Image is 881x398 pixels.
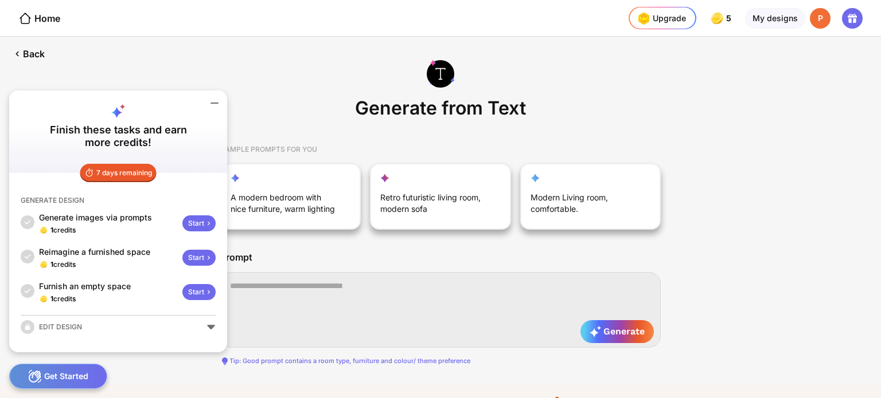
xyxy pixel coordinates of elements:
img: fill-up-your-space-star-icon.svg [380,174,389,183]
div: Start [182,250,216,266]
img: customization-star-icon.svg [531,174,540,183]
div: Start [182,284,216,300]
img: generate-from-text-icon.svg [427,60,455,88]
img: reimagine-star-icon.svg [231,174,240,183]
div: SAMPLE PROMPTS FOR YOU [220,136,661,163]
div: Tip: Good prompt contains a room type, furniture and colour/ theme preference [220,357,661,366]
div: Finish these tasks and earn more credits! [42,124,194,149]
div: credits [50,294,76,304]
span: 1 [50,294,53,303]
div: My designs [745,8,805,29]
div: Reimagine a furnished space [39,246,178,258]
div: Get Started [9,364,107,389]
div: Furnish an empty space [39,281,178,292]
img: upgrade-nav-btn-icon.gif [634,9,653,27]
div: Retro futuristic living room, modern sofa [380,192,488,219]
div: Modern Living room, comfortable. [531,192,638,219]
span: 1 [50,226,53,234]
span: 1 [50,260,53,269]
div: P [810,8,831,29]
div: credits [50,260,76,269]
div: Generate images via prompts [39,212,178,223]
div: GENERATE DESIGN [21,196,84,205]
div: Generate from Text [350,94,531,127]
div: Prompt [220,253,252,263]
div: Start [182,215,216,231]
div: Home [18,11,60,25]
span: Generate [590,326,645,337]
span: 5 [726,14,734,23]
div: 7 days remaining [80,164,157,182]
div: A modern bedroom with nice furniture, warm lighting [231,192,338,219]
div: Upgrade [634,9,686,27]
div: credits [50,226,76,235]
